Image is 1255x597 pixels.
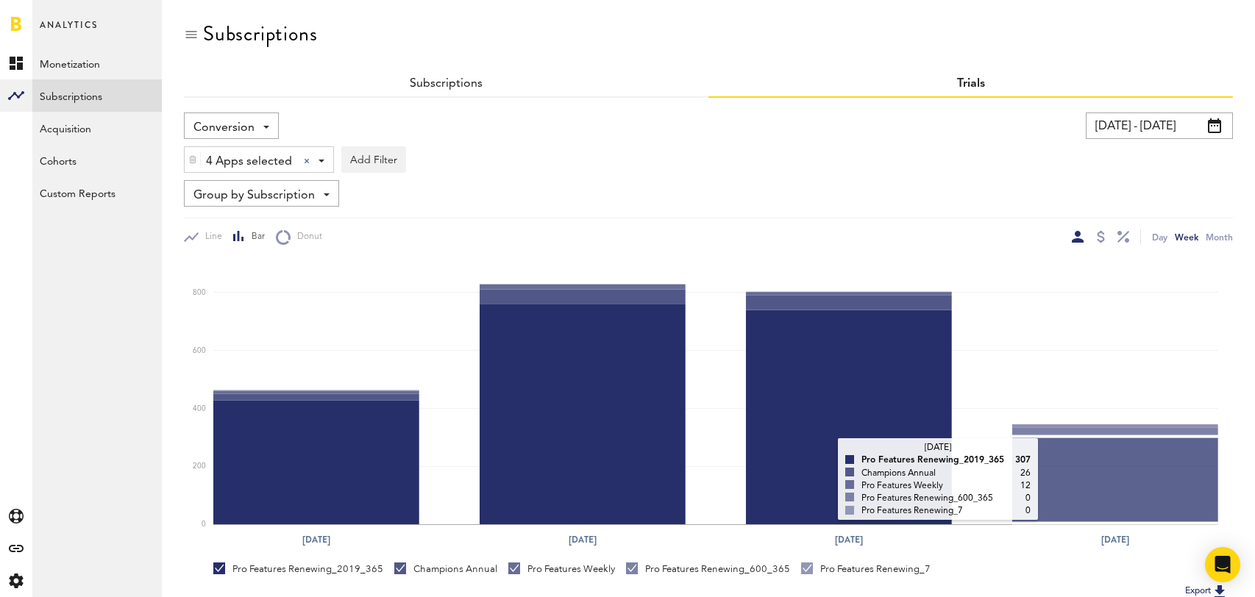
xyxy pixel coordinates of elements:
div: Day [1152,229,1167,245]
span: Group by Subscription [193,183,315,208]
span: Line [199,231,222,243]
button: Add Filter [341,146,406,173]
text: 0 [202,521,206,528]
a: Monetization [32,47,162,79]
text: 800 [193,289,206,296]
a: Subscriptions [410,78,483,90]
text: [DATE] [569,533,597,546]
div: Pro Features Weekly [508,562,615,576]
text: 200 [193,463,206,471]
span: Donut [291,231,322,243]
span: Bar [245,231,265,243]
a: Cohorts [32,144,162,176]
text: [DATE] [1101,533,1129,546]
a: Subscriptions [32,79,162,112]
div: Month [1206,229,1233,245]
text: [DATE] [835,533,863,546]
div: Open Intercom Messenger [1205,547,1240,582]
text: 400 [193,405,206,412]
span: Conversion [193,115,255,140]
a: Trials [957,78,985,90]
a: Acquisition [32,112,162,144]
div: Delete [185,147,201,172]
text: 600 [193,347,206,354]
text: [DATE] [302,533,330,546]
img: trash_awesome_blue.svg [188,154,197,165]
div: Pro Features Renewing_2019_365 [213,562,383,576]
div: Clear [304,158,310,164]
div: Week [1175,229,1198,245]
div: Champions Annual [394,562,497,576]
a: Custom Reports [32,176,162,209]
span: Analytics [40,16,98,47]
span: 4 Apps selected [206,149,292,174]
div: Pro Features Renewing_7 [801,562,931,576]
div: Pro Features Renewing_600_365 [626,562,790,576]
div: Subscriptions [203,22,317,46]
